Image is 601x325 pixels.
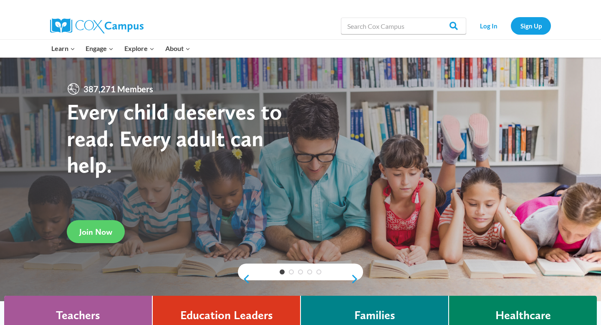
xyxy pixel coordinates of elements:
a: previous [238,274,250,284]
a: 1 [280,269,285,274]
h4: Families [354,308,395,322]
input: Search Cox Campus [341,18,466,34]
span: 387,271 Members [80,82,157,96]
span: Learn [51,43,75,54]
a: 4 [307,269,312,274]
h4: Healthcare [495,308,551,322]
span: Join Now [79,227,112,237]
span: Explore [124,43,154,54]
h4: Teachers [56,308,100,322]
strong: Every child deserves to read. Every adult can help. [67,98,282,178]
a: 2 [289,269,294,274]
span: Engage [86,43,114,54]
a: next [351,274,363,284]
nav: Secondary Navigation [470,17,551,34]
a: Log In [470,17,507,34]
a: Sign Up [511,17,551,34]
span: About [165,43,190,54]
a: 5 [316,269,321,274]
a: 3 [298,269,303,274]
div: content slider buttons [238,271,363,287]
a: Join Now [67,220,125,243]
nav: Primary Navigation [46,40,195,57]
img: Cox Campus [50,18,144,33]
h4: Education Leaders [180,308,273,322]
